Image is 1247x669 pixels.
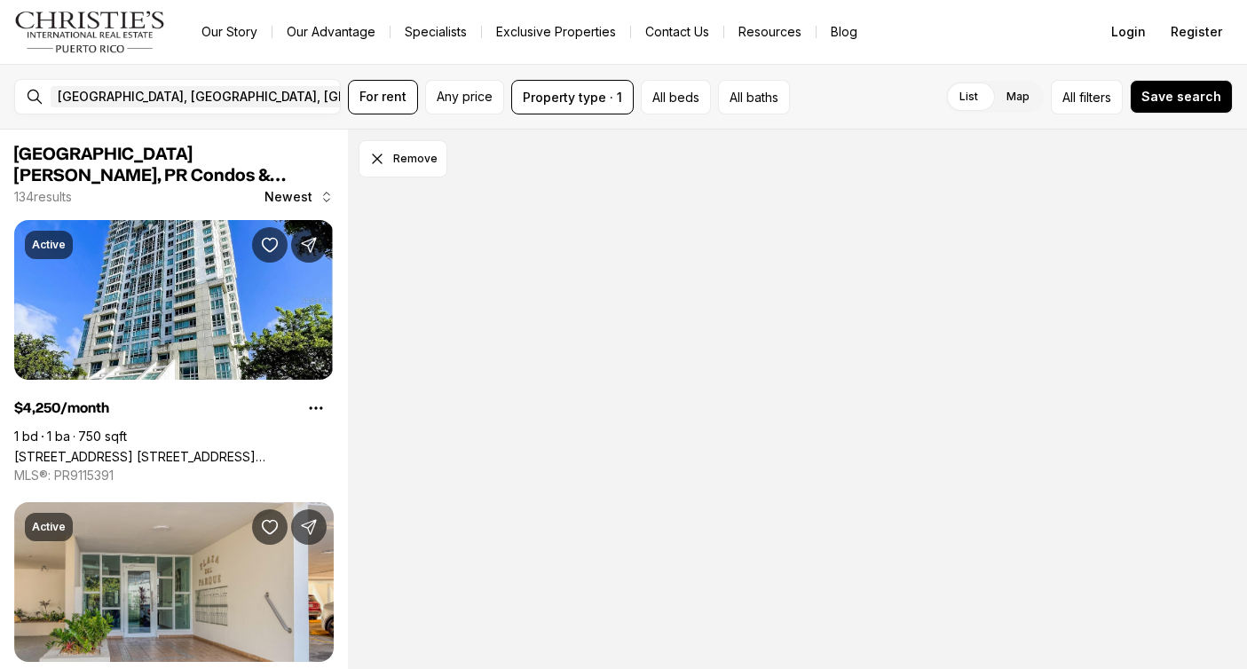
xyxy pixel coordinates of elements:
span: Save search [1141,90,1221,104]
a: 404 CONSTITUTION AVE. AVE #706, SAN JUAN PR, 00901 [14,449,334,464]
a: Specialists [391,20,481,44]
button: For rent [348,80,418,114]
button: Dismiss drawing [359,140,447,177]
p: Active [32,520,66,534]
span: filters [1079,88,1111,106]
button: Register [1160,14,1233,50]
a: Exclusive Properties [482,20,630,44]
button: Save search [1130,80,1233,114]
a: Our Advantage [272,20,390,44]
span: All [1062,88,1076,106]
button: Share Property [291,509,327,545]
a: Our Story [187,20,272,44]
button: Any price [425,80,504,114]
span: Login [1111,25,1146,39]
a: Resources [724,20,816,44]
p: Active [32,238,66,252]
a: Blog [817,20,872,44]
span: [GEOGRAPHIC_DATA], [GEOGRAPHIC_DATA], [GEOGRAPHIC_DATA] [58,90,450,104]
label: Map [992,81,1044,113]
button: Login [1101,14,1156,50]
button: Allfilters [1051,80,1123,114]
span: [GEOGRAPHIC_DATA][PERSON_NAME], PR Condos & Apartments for Rent [14,146,286,206]
label: List [945,81,992,113]
span: Any price [437,90,493,104]
button: Newest [254,179,344,215]
button: Property type · 1 [511,80,634,114]
span: Newest [264,190,312,204]
button: Share Property [291,227,327,263]
img: logo [14,11,166,53]
button: Contact Us [631,20,723,44]
button: Save Property: 233 DEL PARQUE #4 [252,509,288,545]
button: Save Property: 404 CONSTITUTION AVE. AVE #706 [252,227,288,263]
button: All beds [641,80,711,114]
button: Property options [298,390,334,426]
span: For rent [359,90,406,104]
button: All baths [718,80,790,114]
p: 134 results [14,190,72,204]
span: Register [1171,25,1222,39]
